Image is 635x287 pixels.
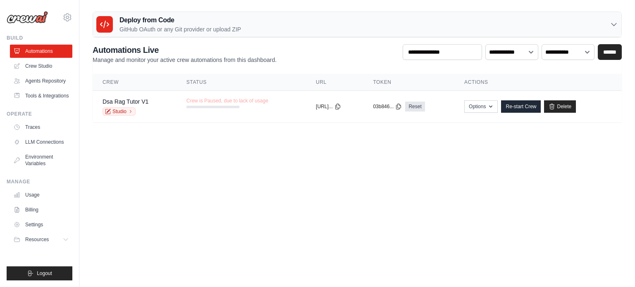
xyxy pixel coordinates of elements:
[10,74,72,88] a: Agents Repository
[37,270,52,277] span: Logout
[10,45,72,58] a: Automations
[119,25,241,33] p: GitHub OAuth or any Git provider or upload ZIP
[186,97,268,104] span: Crew is Paused, due to lack of usage
[93,44,277,56] h2: Automations Live
[93,56,277,64] p: Manage and monitor your active crew automations from this dashboard.
[501,100,541,113] a: Re-start Crew
[373,103,402,110] button: 03b846...
[405,102,425,111] a: Reset
[119,15,241,25] h3: Deploy from Code
[10,89,72,102] a: Tools & Integrations
[10,233,72,246] button: Resources
[7,111,72,117] div: Operate
[103,107,136,116] a: Studio
[306,74,363,91] th: URL
[25,236,49,243] span: Resources
[7,266,72,280] button: Logout
[464,100,498,113] button: Options
[10,188,72,202] a: Usage
[10,150,72,170] a: Environment Variables
[177,74,306,91] th: Status
[363,74,454,91] th: Token
[103,98,148,105] a: Dsa Rag Tutor V1
[7,35,72,41] div: Build
[7,11,48,24] img: Logo
[10,59,72,73] a: Crew Studio
[93,74,177,91] th: Crew
[7,178,72,185] div: Manage
[10,203,72,216] a: Billing
[10,121,72,134] a: Traces
[544,100,576,113] a: Delete
[10,218,72,231] a: Settings
[594,247,635,287] iframe: Chat Widget
[10,135,72,149] a: LLM Connections
[454,74,622,91] th: Actions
